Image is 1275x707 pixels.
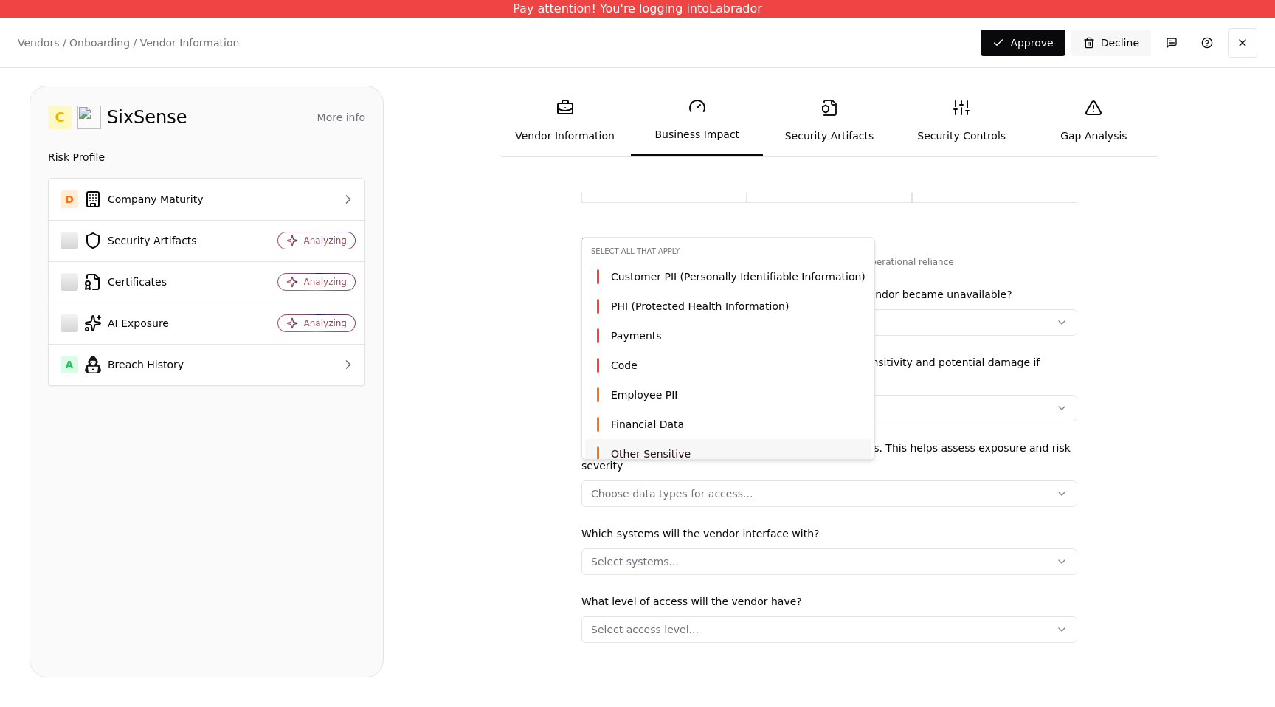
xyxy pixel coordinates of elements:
span: Select all that apply [591,247,680,255]
span: Code [611,358,637,373]
span: Financial Data [611,417,684,432]
div: Suggestions [582,238,874,459]
span: PHI (Protected Health Information) [611,299,789,314]
span: Other Sensitive [611,446,691,461]
span: Payments [611,328,662,343]
span: Customer PII (Personally Identifiable Information) [611,269,865,284]
span: Employee PII [611,387,678,402]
